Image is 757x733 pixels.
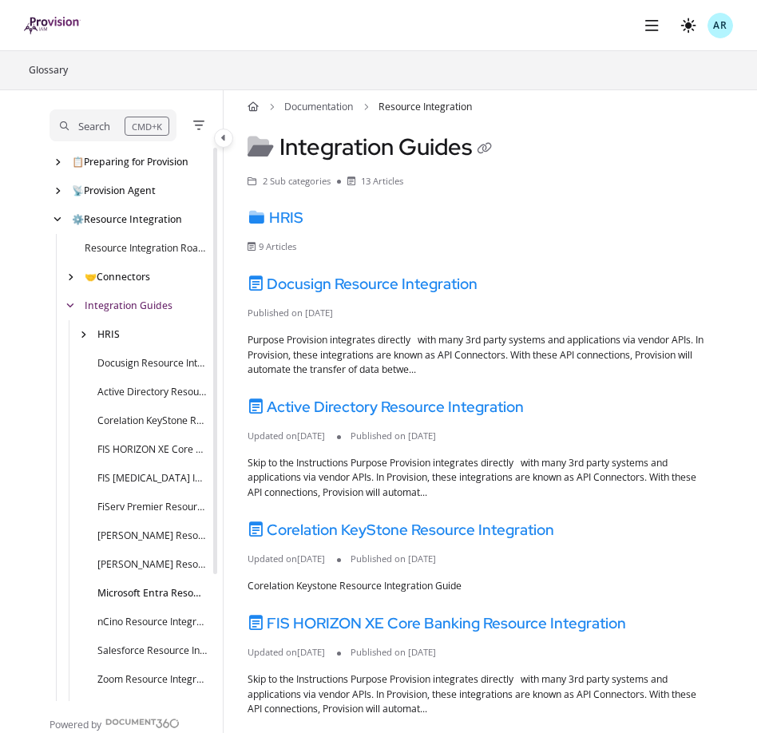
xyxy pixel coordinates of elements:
li: Published on [DATE] [337,430,448,443]
img: brand logo [24,17,81,34]
button: Category toggle [214,129,233,148]
li: Published on [DATE] [248,307,345,320]
div: arrow [62,299,78,312]
div: Corelation Keystone Resource Integration Guide [248,579,709,593]
span: Powered by [50,718,101,733]
span: ⚙️ [72,212,84,226]
li: Updated on [DATE] [248,430,337,443]
a: Documentation [284,100,353,115]
a: Preparing for Provision [72,155,188,170]
div: arrow [75,327,91,341]
a: Active Directory Resource Integration [248,397,524,417]
a: Glossary [27,61,69,80]
a: Microsoft Entra Resource Integration [97,586,208,601]
div: CMD+K [125,117,169,136]
button: Search [50,109,176,141]
span: 🤝 [85,270,97,283]
a: Home [248,100,259,115]
a: Active Directory Resource Integration [97,385,208,400]
li: Published on [DATE] [337,646,448,660]
div: Search [78,117,110,135]
button: AR [707,13,733,38]
a: Resource Integration [72,212,182,228]
span: Resource Integration [378,100,472,115]
a: nCino Resource Integration [97,615,208,630]
span: 📋 [72,155,84,168]
a: HRIS [97,327,120,343]
span: 📡 [72,184,84,197]
button: Filter [189,116,208,135]
a: Jack Henry Symitar Resource Integration [97,557,208,573]
div: Skip to the Instructions Purpose Provision integrates directly with many 3rd party systems and ap... [248,456,709,500]
a: System Export Resource Integration [97,701,208,716]
a: Salesforce Resource Integration [97,644,208,659]
a: Jack Henry SilverLake Resource Integration [97,529,208,544]
a: FIS IBS Insight Resource Integration [97,471,208,486]
a: FiServ Premier Resource Integration [97,500,208,515]
a: HRIS [248,208,303,228]
a: Provision Agent [72,184,156,199]
div: arrow [62,270,78,283]
a: Corelation KeyStone Resource Integration [248,520,554,540]
a: Corelation KeyStone Resource Integration [97,414,208,429]
a: Docusign Resource Integration [248,274,478,294]
a: FIS HORIZON XE Core Banking Resource Integration [97,442,208,458]
button: Copy link of Integration Guides [472,137,497,162]
a: Integration Guides [85,299,172,314]
div: arrow [50,212,65,226]
h1: Integration Guides [248,133,497,162]
li: Updated on [DATE] [248,646,337,660]
div: Purpose Provision integrates directly with many 3rd party systems and applications via vendor API... [248,333,709,377]
a: Zoom Resource Integration [97,672,208,687]
li: Published on [DATE] [337,553,448,566]
a: Project logo [24,17,81,34]
div: arrow [50,184,65,197]
li: 2 Sub categories [248,174,337,188]
span: AR [713,18,727,34]
a: Connectors [85,270,150,285]
li: 9 Articles [248,240,308,254]
div: Skip to the Instructions Purpose Provision integrates directly with many 3rd party systems and ap... [248,672,709,716]
button: Show menu [639,13,664,38]
li: 13 Articles [337,174,404,188]
a: Powered by Document360 - opens in a new tab [50,713,180,733]
a: FIS HORIZON XE Core Banking Resource Integration [248,613,626,633]
img: Document360 [105,719,180,728]
button: Theme options [676,13,702,38]
a: Resource Integration Roadmap [85,241,208,256]
a: Docusign Resource Integration [97,356,208,371]
li: Updated on [DATE] [248,553,337,566]
div: arrow [50,155,65,168]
